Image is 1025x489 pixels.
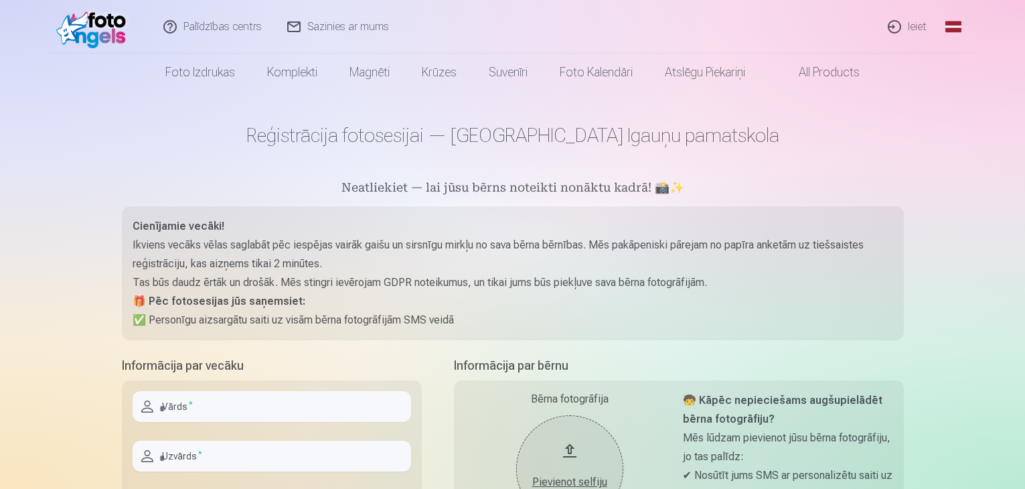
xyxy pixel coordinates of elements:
[473,54,544,91] a: Suvenīri
[122,356,422,375] h5: Informācija par vecāku
[465,391,675,407] div: Bērna fotogrāfija
[683,394,882,425] strong: 🧒 Kāpēc nepieciešams augšupielādēt bērna fotogrāfiju?
[133,295,305,307] strong: 🎁 Pēc fotosesijas jūs saņemsiet:
[649,54,761,91] a: Atslēgu piekariņi
[149,54,251,91] a: Foto izdrukas
[251,54,333,91] a: Komplekti
[56,5,133,48] img: /fa1
[333,54,406,91] a: Magnēti
[122,123,904,147] h1: Reģistrācija fotosesijai — [GEOGRAPHIC_DATA] Igauņu pamatskola
[406,54,473,91] a: Krūzes
[133,273,893,292] p: Tas būs daudz ērtāk un drošāk. Mēs stingri ievērojam GDPR noteikumus, un tikai jums būs piekļuve ...
[122,180,904,198] h5: Neatliekiet — lai jūsu bērns noteikti nonāktu kadrā! 📸✨
[133,220,224,232] strong: Cienījamie vecāki!
[454,356,904,375] h5: Informācija par bērnu
[133,311,893,330] p: ✅ Personīgu aizsargātu saiti uz visām bērna fotogrāfijām SMS veidā
[544,54,649,91] a: Foto kalendāri
[761,54,876,91] a: All products
[133,236,893,273] p: Ikviens vecāks vēlas saglabāt pēc iespējas vairāk gaišu un sirsnīgu mirkļu no sava bērna bērnības...
[683,429,893,466] p: Mēs lūdzam pievienot jūsu bērna fotogrāfiju, jo tas palīdz:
